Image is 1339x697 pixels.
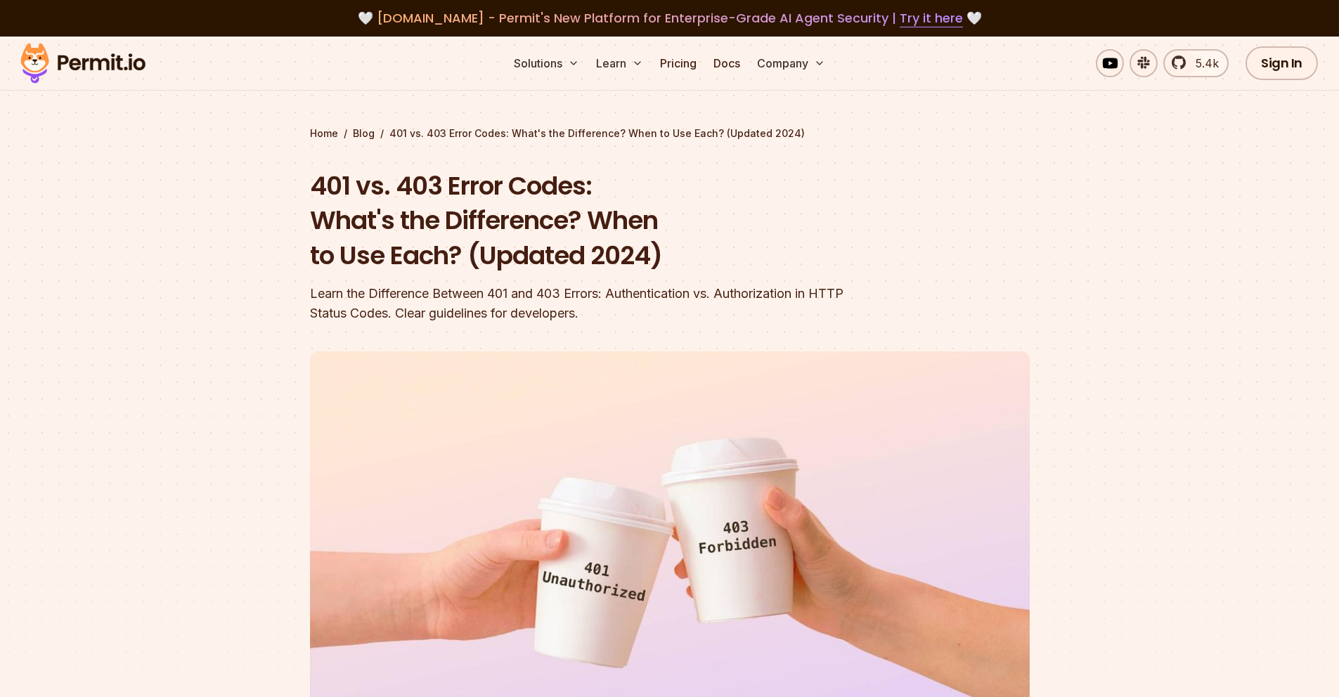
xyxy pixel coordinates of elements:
a: Pricing [654,49,702,77]
a: Home [310,126,338,141]
a: Try it here [900,9,963,27]
button: Learn [590,49,649,77]
h1: 401 vs. 403 Error Codes: What's the Difference? When to Use Each? (Updated 2024) [310,169,850,273]
div: / / [310,126,1030,141]
button: Solutions [508,49,585,77]
div: 🤍 🤍 [34,8,1305,28]
img: Permit logo [14,39,152,87]
button: Company [751,49,831,77]
a: Sign In [1246,46,1318,80]
span: 5.4k [1187,55,1219,72]
div: Learn the Difference Between 401 and 403 Errors: Authentication vs. Authorization in HTTP Status ... [310,284,850,323]
a: 5.4k [1163,49,1229,77]
span: [DOMAIN_NAME] - Permit's New Platform for Enterprise-Grade AI Agent Security | [377,9,963,27]
a: Docs [708,49,746,77]
a: Blog [353,126,375,141]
